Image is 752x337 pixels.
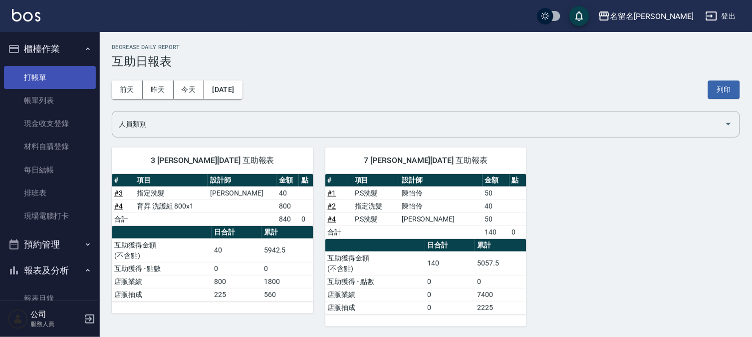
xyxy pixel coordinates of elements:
[112,174,134,187] th: #
[261,275,313,288] td: 1800
[134,174,208,187] th: 項目
[174,80,205,99] button: 今天
[112,44,740,50] h2: Decrease Daily Report
[325,174,527,239] table: a dense table
[4,135,96,158] a: 材料自購登錄
[325,288,425,301] td: 店販業績
[261,262,313,275] td: 0
[337,155,515,165] span: 7 [PERSON_NAME][DATE] 互助報表
[483,174,509,187] th: 金額
[116,115,721,133] input: 人員名稱
[325,225,352,238] td: 合計
[352,212,399,225] td: P.S洗髮
[299,174,313,187] th: 點
[276,212,299,225] td: 840
[325,174,352,187] th: #
[425,239,475,252] th: 日合計
[610,10,694,22] div: 名留名[PERSON_NAME]
[425,288,475,301] td: 0
[4,89,96,112] a: 帳單列表
[399,212,483,225] td: [PERSON_NAME]
[425,275,475,288] td: 0
[475,239,527,252] th: 累計
[328,215,336,223] a: #4
[112,212,134,225] td: 合計
[4,158,96,181] a: 每日結帳
[8,309,28,329] img: Person
[4,66,96,89] a: 打帳單
[425,301,475,314] td: 0
[212,262,261,275] td: 0
[483,199,509,212] td: 40
[4,112,96,135] a: 現金收支登錄
[475,288,527,301] td: 7400
[328,189,336,197] a: #1
[208,186,276,199] td: [PERSON_NAME]
[112,174,313,226] table: a dense table
[708,80,740,99] button: 列印
[114,189,123,197] a: #3
[475,275,527,288] td: 0
[112,226,313,301] table: a dense table
[483,225,509,238] td: 140
[299,212,313,225] td: 0
[325,275,425,288] td: 互助獲得 - 點數
[4,204,96,227] a: 現場電腦打卡
[114,202,123,210] a: #4
[276,186,299,199] td: 40
[483,186,509,199] td: 50
[212,288,261,301] td: 225
[212,226,261,239] th: 日合計
[30,319,81,328] p: 服務人員
[276,174,299,187] th: 金額
[212,238,261,262] td: 40
[134,199,208,212] td: 育昇 洗護組 800x1
[325,251,425,275] td: 互助獲得金額 (不含點)
[276,199,299,212] td: 800
[4,231,96,257] button: 預約管理
[352,199,399,212] td: 指定洗髮
[425,251,475,275] td: 140
[399,174,483,187] th: 設計師
[328,202,336,210] a: #2
[4,287,96,310] a: 報表目錄
[30,309,81,319] h5: 公司
[399,199,483,212] td: 陳怡伶
[483,212,509,225] td: 50
[475,251,527,275] td: 5057.5
[112,54,740,68] h3: 互助日報表
[594,6,698,26] button: 名留名[PERSON_NAME]
[112,80,143,99] button: 前天
[261,226,313,239] th: 累計
[112,275,212,288] td: 店販業績
[124,155,301,165] span: 3 [PERSON_NAME][DATE] 互助報表
[143,80,174,99] button: 昨天
[204,80,242,99] button: [DATE]
[212,275,261,288] td: 800
[112,262,212,275] td: 互助獲得 - 點數
[721,116,737,132] button: Open
[208,174,276,187] th: 設計師
[325,239,527,314] table: a dense table
[134,186,208,199] td: 指定洗髮
[12,9,40,21] img: Logo
[352,174,399,187] th: 項目
[702,7,740,25] button: 登出
[475,301,527,314] td: 2225
[509,225,526,238] td: 0
[509,174,526,187] th: 點
[261,238,313,262] td: 5942.5
[112,238,212,262] td: 互助獲得金額 (不含點)
[4,36,96,62] button: 櫃檯作業
[261,288,313,301] td: 560
[399,186,483,199] td: 陳怡伶
[325,301,425,314] td: 店販抽成
[352,186,399,199] td: P.S洗髮
[112,288,212,301] td: 店販抽成
[4,257,96,283] button: 報表及分析
[4,181,96,204] a: 排班表
[569,6,589,26] button: save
